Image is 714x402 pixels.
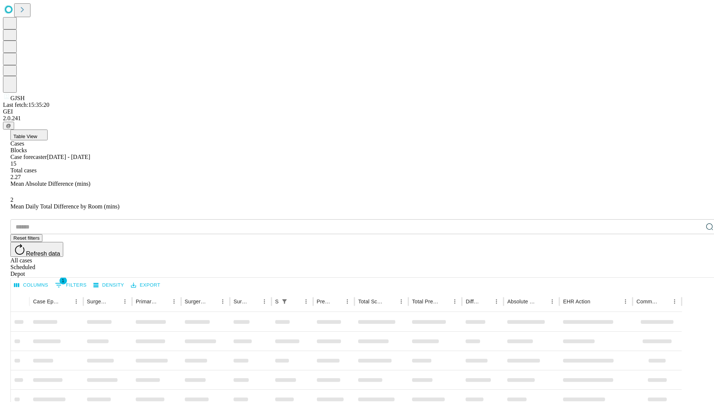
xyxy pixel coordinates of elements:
button: Sort [481,296,491,307]
button: Sort [591,296,601,307]
button: Sort [386,296,396,307]
button: Sort [332,296,342,307]
button: @ [3,122,14,130]
button: Sort [109,296,120,307]
button: Table View [10,130,48,140]
div: Primary Service [136,299,157,304]
button: Sort [158,296,169,307]
button: Menu [669,296,680,307]
button: Menu [547,296,557,307]
div: Difference [466,299,480,304]
button: Density [91,280,126,291]
span: 2.27 [10,174,21,180]
span: Table View [13,134,37,139]
div: Surgeon Name [87,299,109,304]
button: Sort [659,296,669,307]
button: Sort [537,296,547,307]
div: Scheduled In Room Duration [275,299,279,304]
button: Show filters [53,279,89,291]
button: Menu [71,296,81,307]
span: Last fetch: 15:35:20 [3,102,49,108]
button: Menu [169,296,179,307]
button: Menu [450,296,460,307]
div: Comments [636,299,658,304]
span: 15 [10,160,16,167]
span: @ [6,123,11,128]
div: Case Epic Id [33,299,60,304]
button: Refresh data [10,242,63,257]
span: [DATE] - [DATE] [47,154,90,160]
button: Show filters [279,296,290,307]
span: 2 [10,197,13,203]
button: Menu [491,296,502,307]
div: Predicted In Room Duration [317,299,331,304]
button: Menu [218,296,228,307]
button: Menu [301,296,311,307]
span: Mean Daily Total Difference by Room (mins) [10,203,119,210]
div: EHR Action [563,299,590,304]
div: Total Predicted Duration [412,299,439,304]
span: Refresh data [26,251,60,257]
button: Menu [396,296,406,307]
button: Export [129,280,162,291]
button: Menu [620,296,631,307]
div: 2.0.241 [3,115,711,122]
div: Surgery Name [185,299,206,304]
span: Reset filters [13,235,39,241]
span: 1 [59,277,67,284]
button: Reset filters [10,234,42,242]
span: Mean Absolute Difference (mins) [10,181,90,187]
div: GEI [3,108,711,115]
button: Menu [342,296,353,307]
button: Menu [259,296,270,307]
button: Menu [120,296,130,307]
span: GJSH [10,95,25,101]
button: Select columns [12,280,50,291]
div: Surgery Date [234,299,248,304]
span: Total cases [10,167,36,173]
button: Sort [290,296,301,307]
div: 1 active filter [279,296,290,307]
div: Absolute Difference [507,299,536,304]
button: Sort [61,296,71,307]
button: Sort [249,296,259,307]
div: Total Scheduled Duration [358,299,385,304]
button: Sort [439,296,450,307]
span: Case forecaster [10,154,47,160]
button: Sort [207,296,218,307]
